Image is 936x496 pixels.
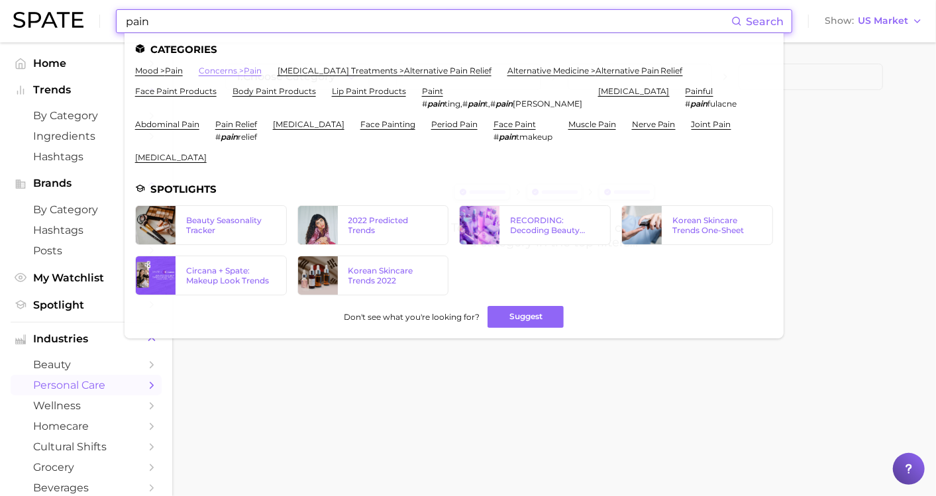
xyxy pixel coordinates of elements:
[11,240,162,261] a: Posts
[13,12,83,28] img: SPATE
[33,333,139,345] span: Industries
[488,306,564,328] button: Suggest
[431,119,478,129] a: period pain
[344,312,480,322] span: Don't see what you're looking for?
[11,457,162,477] a: grocery
[444,99,460,109] span: ting
[422,99,427,109] span: #
[11,416,162,436] a: homecare
[11,295,162,315] a: Spotlight
[598,86,670,96] a: [MEDICAL_DATA]
[135,152,207,162] a: [MEDICAL_DATA]
[186,215,276,235] div: Beauty Seasonality Tracker
[499,132,516,142] em: pain
[672,215,762,235] div: Korean Skincare Trends One-Sheet
[568,119,616,129] a: muscle pain
[11,146,162,167] a: Hashtags
[11,329,162,349] button: Industries
[273,119,344,129] a: [MEDICAL_DATA]
[135,66,183,75] a: mood >pain
[278,66,492,75] a: [MEDICAL_DATA] treatments >alternative pain relief
[238,132,257,142] span: relief
[33,481,139,494] span: beverages
[11,105,162,126] a: by Category
[297,205,449,245] a: 2022 Predicted Trends
[11,220,162,240] a: Hashtags
[135,119,199,129] a: abdominal pain
[297,256,449,295] a: Korean Skincare Trends 2022
[33,358,139,371] span: beauty
[746,15,784,28] span: Search
[332,86,406,96] a: lip paint products
[33,224,139,236] span: Hashtags
[422,99,582,109] div: , ,
[858,17,908,25] span: US Market
[33,379,139,391] span: personal care
[507,66,683,75] a: alternative medicine >alternative pain relief
[825,17,854,25] span: Show
[11,436,162,457] a: cultural shifts
[199,66,262,75] a: concerns >pain
[686,86,713,96] a: painful
[33,440,139,453] span: cultural shifts
[215,132,221,142] span: #
[33,244,139,257] span: Posts
[33,272,139,284] span: My Watchlist
[11,80,162,100] button: Trends
[708,99,737,109] span: fulacne
[510,215,599,235] div: RECORDING: Decoding Beauty Trends & Platform Dynamics on Google, TikTok & Instagram
[135,205,287,245] a: Beauty Seasonality Tracker
[125,10,731,32] input: Search here for a brand, industry, or ingredient
[11,53,162,74] a: Home
[427,99,444,109] em: pain
[494,119,536,129] a: face paint
[33,109,139,122] span: by Category
[490,99,495,109] span: #
[33,420,139,432] span: homecare
[468,99,485,109] em: pain
[33,299,139,311] span: Spotlight
[348,215,438,235] div: 2022 Predicted Trends
[686,99,691,109] span: #
[485,99,488,109] span: t
[821,13,926,30] button: ShowUS Market
[11,354,162,375] a: beauty
[360,119,415,129] a: face painting
[33,84,139,96] span: Trends
[11,268,162,288] a: My Watchlist
[221,132,238,142] em: pain
[135,183,773,195] li: Spotlights
[422,86,443,96] a: paint
[135,86,217,96] a: face paint products
[462,99,468,109] span: #
[215,119,257,129] a: pain relief
[632,119,676,129] a: nerve pain
[33,130,139,142] span: Ingredients
[691,99,708,109] em: pain
[233,86,316,96] a: body paint products
[459,205,611,245] a: RECORDING: Decoding Beauty Trends & Platform Dynamics on Google, TikTok & Instagram
[494,132,499,142] span: #
[11,174,162,193] button: Brands
[33,203,139,216] span: by Category
[11,126,162,146] a: Ingredients
[186,266,276,285] div: Circana + Spate: Makeup Look Trends
[692,119,731,129] a: joint pain
[11,199,162,220] a: by Category
[495,99,513,109] em: pain
[135,256,287,295] a: Circana + Spate: Makeup Look Trends
[33,399,139,412] span: wellness
[11,395,162,416] a: wellness
[516,132,552,142] span: tmakeup
[348,266,438,285] div: Korean Skincare Trends 2022
[33,177,139,189] span: Brands
[621,205,773,245] a: Korean Skincare Trends One-Sheet
[513,99,582,109] span: [PERSON_NAME]
[33,150,139,163] span: Hashtags
[33,461,139,473] span: grocery
[33,57,139,70] span: Home
[135,44,773,55] li: Categories
[11,375,162,395] a: personal care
